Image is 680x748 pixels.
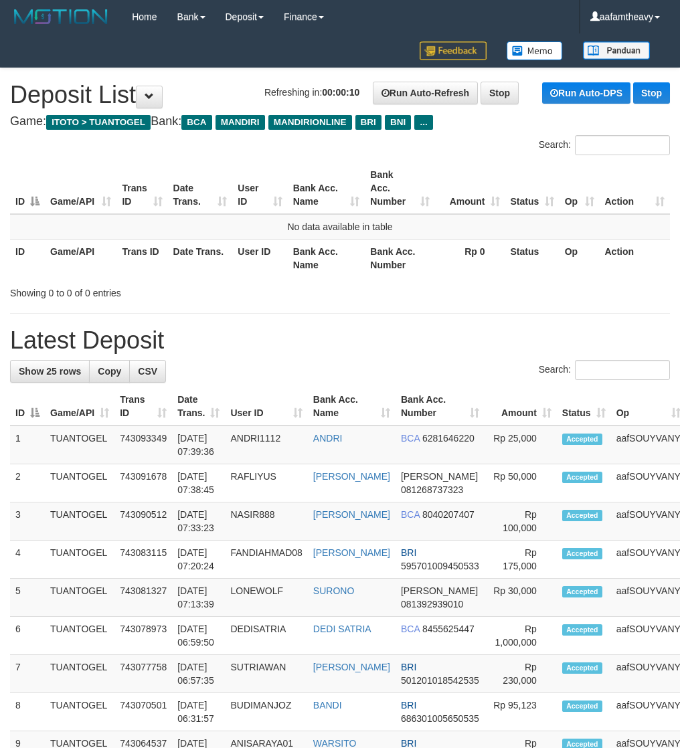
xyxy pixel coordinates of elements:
th: Trans ID: activate to sort column ascending [116,163,167,214]
span: Accepted [562,624,602,636]
th: Op: activate to sort column ascending [560,163,600,214]
td: TUANTOGEL [45,617,114,655]
td: Rp 25,000 [485,426,557,464]
input: Search: [575,135,670,155]
th: Bank Acc. Name: activate to sort column ascending [308,387,396,426]
span: Accepted [562,662,602,674]
span: MANDIRIONLINE [268,115,352,130]
span: Show 25 rows [19,366,81,377]
a: DEDI SATRIA [313,624,371,634]
td: Rp 175,000 [485,541,557,579]
a: Run Auto-Refresh [373,82,478,104]
span: BCA [401,509,420,520]
td: 743083115 [114,541,172,579]
th: Date Trans.: activate to sort column ascending [168,163,233,214]
span: CSV [138,366,157,377]
span: Copy [98,366,121,377]
span: BNI [385,115,411,130]
td: SUTRIAWAN [225,655,307,693]
h4: Game: Bank: [10,115,670,128]
th: Bank Acc. Name: activate to sort column ascending [288,163,365,214]
th: Bank Acc. Number: activate to sort column ascending [365,163,435,214]
h1: Latest Deposit [10,327,670,354]
span: Copy 081392939010 to clipboard [401,599,463,610]
span: Accepted [562,700,602,712]
th: Trans ID: activate to sort column ascending [114,387,172,426]
td: No data available in table [10,214,670,240]
td: TUANTOGEL [45,426,114,464]
span: Copy 081268737323 to clipboard [401,484,463,495]
td: 743077758 [114,655,172,693]
th: Date Trans. [168,239,233,277]
th: Bank Acc. Number [365,239,435,277]
td: 8 [10,693,45,731]
th: Status: activate to sort column ascending [505,163,560,214]
span: Accepted [562,586,602,597]
td: TUANTOGEL [45,541,114,579]
td: Rp 230,000 [485,655,557,693]
input: Search: [575,360,670,380]
a: [PERSON_NAME] [313,509,390,520]
td: Rp 1,000,000 [485,617,557,655]
span: BCA [181,115,211,130]
td: 6 [10,617,45,655]
img: Feedback.jpg [420,41,487,60]
td: 743091678 [114,464,172,502]
a: BANDI [313,700,342,711]
a: SURONO [313,585,354,596]
span: BCA [401,624,420,634]
span: Copy 8040207407 to clipboard [422,509,475,520]
strong: 00:00:10 [322,87,359,98]
td: [DATE] 07:38:45 [172,464,225,502]
td: TUANTOGEL [45,464,114,502]
td: Rp 100,000 [485,502,557,541]
a: Show 25 rows [10,360,90,383]
td: 743090512 [114,502,172,541]
th: User ID: activate to sort column ascending [232,163,287,214]
td: 743078973 [114,617,172,655]
th: Bank Acc. Number: activate to sort column ascending [396,387,485,426]
td: [DATE] 07:39:36 [172,426,225,464]
td: 743093349 [114,426,172,464]
span: [PERSON_NAME] [401,585,478,596]
span: BRI [401,662,416,672]
th: Date Trans.: activate to sort column ascending [172,387,225,426]
span: Copy 501201018542535 to clipboard [401,675,479,686]
span: BCA [401,433,420,444]
span: BRI [401,700,416,711]
td: TUANTOGEL [45,693,114,731]
td: Rp 30,000 [485,579,557,617]
th: Status: activate to sort column ascending [557,387,611,426]
a: Copy [89,360,130,383]
h1: Deposit List [10,82,670,108]
th: User ID [232,239,287,277]
td: DEDISATRIA [225,617,307,655]
a: Stop [633,82,670,104]
td: [DATE] 06:57:35 [172,655,225,693]
span: ... [414,115,432,130]
label: Search: [539,360,670,380]
td: RAFLIYUS [225,464,307,502]
td: ANDRI1112 [225,426,307,464]
span: MANDIRI [216,115,265,130]
div: Showing 0 to 0 of 0 entries [10,281,273,300]
th: Game/API: activate to sort column ascending [45,163,116,214]
td: [DATE] 07:13:39 [172,579,225,617]
td: [DATE] 07:33:23 [172,502,225,541]
td: Rp 50,000 [485,464,557,502]
span: Accepted [562,434,602,445]
a: [PERSON_NAME] [313,471,390,482]
a: Run Auto-DPS [542,82,630,104]
th: Status [505,239,560,277]
span: BRI [401,547,416,558]
th: Trans ID [116,239,167,277]
span: Accepted [562,472,602,483]
td: TUANTOGEL [45,579,114,617]
img: MOTION_logo.png [10,7,112,27]
td: 4 [10,541,45,579]
span: Refreshing in: [264,87,359,98]
td: 5 [10,579,45,617]
td: 2 [10,464,45,502]
td: TUANTOGEL [45,502,114,541]
td: 1 [10,426,45,464]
